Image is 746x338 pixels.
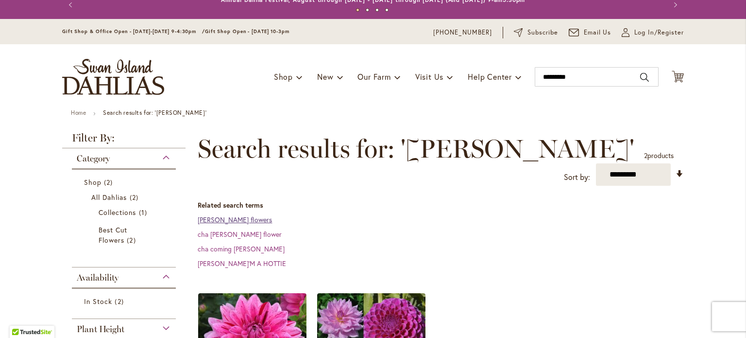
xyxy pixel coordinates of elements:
iframe: Launch Accessibility Center [7,303,34,331]
button: 1 of 4 [356,8,359,12]
a: cha coming [PERSON_NAME] [198,244,285,253]
a: All Dahlias [91,192,159,202]
span: 1 [139,207,150,217]
a: Shop [84,177,166,187]
span: Gift Shop & Office Open - [DATE]-[DATE] 9-4:30pm / [62,28,205,35]
span: Email Us [584,28,611,37]
a: cha [PERSON_NAME] flower [198,230,282,239]
a: In Stock 2 [84,296,166,306]
button: 2 of 4 [366,8,369,12]
span: Category [77,153,110,164]
span: Best Cut Flowers [99,225,127,245]
span: Shop [84,178,102,187]
span: New [317,71,333,82]
span: Log In/Register [634,28,684,37]
span: Help Center [468,71,512,82]
a: Best Cut Flowers [99,225,152,245]
span: 2 [127,235,138,245]
span: 2 [130,192,141,202]
p: products [644,148,674,163]
button: 3 of 4 [375,8,379,12]
span: Plant Height [77,324,124,335]
span: Search results for: '[PERSON_NAME]' [198,134,634,163]
span: Visit Us [415,71,443,82]
label: Sort by: [564,168,590,186]
dt: Related search terms [198,200,684,210]
span: Gift Shop Open - [DATE] 10-3pm [205,28,289,35]
span: 2 [104,177,115,187]
button: 4 of 4 [385,8,389,12]
span: Shop [274,71,293,82]
strong: Search results for: '[PERSON_NAME]' [103,109,206,116]
a: Email Us [569,28,611,37]
a: [PHONE_NUMBER] [433,28,492,37]
span: All Dahlias [91,193,127,202]
a: Collections [99,207,152,217]
span: Availability [77,272,119,283]
span: Collections [99,208,136,217]
span: In Stock [84,297,112,306]
a: [PERSON_NAME]'M A HOTTIE [198,259,286,268]
span: Subscribe [527,28,558,37]
span: 2 [115,296,126,306]
a: Log In/Register [622,28,684,37]
a: Home [71,109,86,116]
a: [PERSON_NAME] flowers [198,215,272,224]
span: Our Farm [357,71,390,82]
span: 2 [644,151,647,160]
a: store logo [62,59,164,95]
strong: Filter By: [62,133,186,148]
a: Subscribe [514,28,558,37]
